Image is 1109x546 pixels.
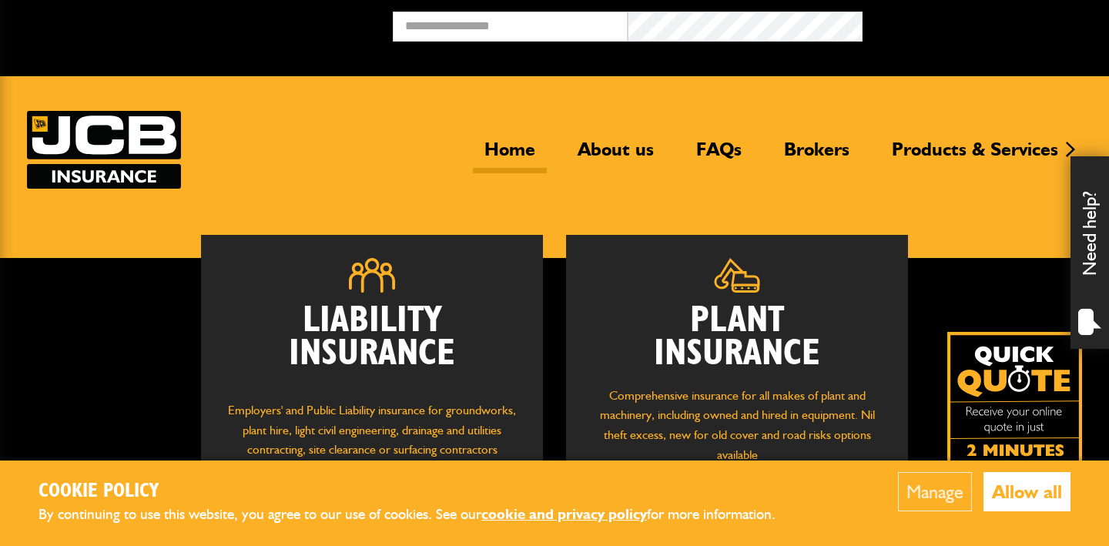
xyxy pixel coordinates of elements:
a: Products & Services [880,138,1070,173]
a: JCB Insurance Services [27,111,181,189]
h2: Cookie Policy [39,480,801,504]
img: Quick Quote [947,332,1082,467]
a: cookie and privacy policy [481,505,647,523]
p: By continuing to use this website, you agree to our use of cookies. See our for more information. [39,503,801,527]
button: Allow all [983,472,1070,511]
img: JCB Insurance Services logo [27,111,181,189]
a: About us [566,138,665,173]
a: Brokers [772,138,861,173]
h2: Liability Insurance [224,304,520,386]
button: Broker Login [863,12,1097,35]
p: Comprehensive insurance for all makes of plant and machinery, including owned and hired in equipm... [589,386,885,464]
a: Get your insurance quote isn just 2-minutes [947,332,1082,467]
button: Manage [898,472,972,511]
div: Need help? [1070,156,1109,349]
h2: Plant Insurance [589,304,885,370]
a: Home [473,138,547,173]
a: FAQs [685,138,753,173]
p: Employers' and Public Liability insurance for groundworks, plant hire, light civil engineering, d... [224,400,520,474]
